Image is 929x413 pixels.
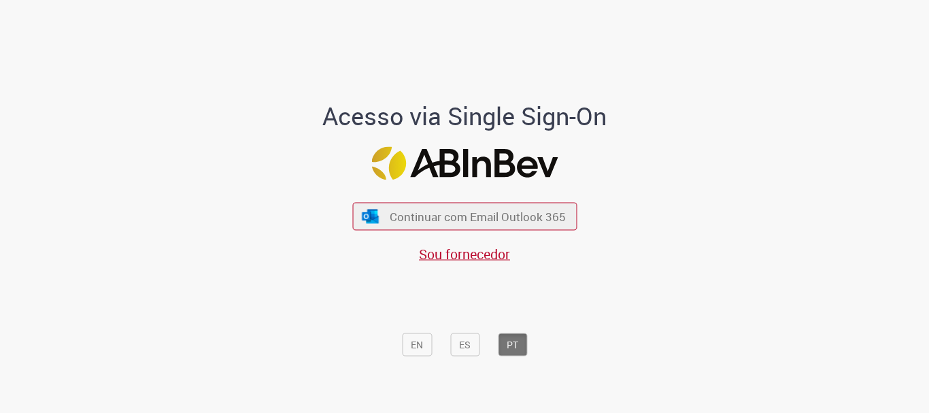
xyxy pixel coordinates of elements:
a: Sou fornecedor [419,245,510,263]
button: ícone Azure/Microsoft 360 Continuar com Email Outlook 365 [352,203,577,231]
button: ES [450,333,479,357]
button: EN [402,333,432,357]
img: Logo ABInBev [371,147,558,180]
img: ícone Azure/Microsoft 360 [361,209,380,223]
h1: Acesso via Single Sign-On [276,103,654,131]
span: Continuar com Email Outlook 365 [390,209,566,225]
button: PT [498,333,527,357]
